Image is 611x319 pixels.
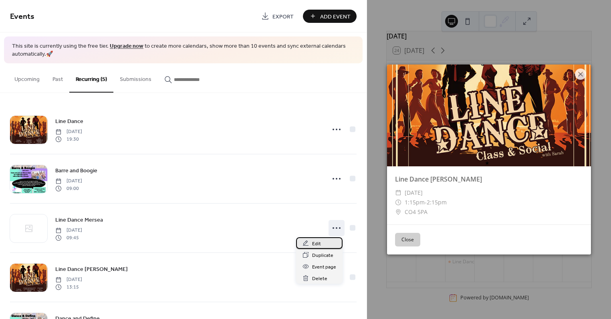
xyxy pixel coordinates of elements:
[55,227,82,234] span: [DATE]
[113,63,158,92] button: Submissions
[55,276,82,283] span: [DATE]
[55,135,82,143] span: 19:30
[69,63,113,93] button: Recurring (5)
[55,128,82,135] span: [DATE]
[55,166,97,175] a: Barre and Boogie
[55,167,97,175] span: Barre and Boogie
[55,117,83,126] a: Line Dance
[55,283,82,291] span: 13:15
[312,275,327,283] span: Delete
[55,264,128,274] a: Line Dance [PERSON_NAME]
[312,240,321,248] span: Edit
[110,41,143,52] a: Upgrade now
[312,251,333,260] span: Duplicate
[395,207,401,217] div: ​
[395,198,401,207] div: ​
[427,198,447,206] span: 2:15pm
[405,207,427,217] span: CO4 5PA
[46,63,69,92] button: Past
[312,263,336,271] span: Event page
[320,12,351,21] span: Add Event
[303,10,357,23] button: Add Event
[55,265,128,274] span: Line Dance [PERSON_NAME]
[10,9,34,24] span: Events
[55,178,82,185] span: [DATE]
[55,185,82,192] span: 09:00
[405,188,423,198] span: [DATE]
[395,233,420,246] button: Close
[55,215,103,224] a: Line Dance Mersea
[55,234,82,241] span: 09:45
[272,12,294,21] span: Export
[255,10,300,23] a: Export
[405,198,425,206] span: 1:15pm
[395,188,401,198] div: ​
[8,63,46,92] button: Upcoming
[387,174,591,184] div: Line Dance [PERSON_NAME]
[425,198,427,206] span: -
[55,216,103,224] span: Line Dance Mersea
[12,42,355,58] span: This site is currently using the free tier. to create more calendars, show more than 10 events an...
